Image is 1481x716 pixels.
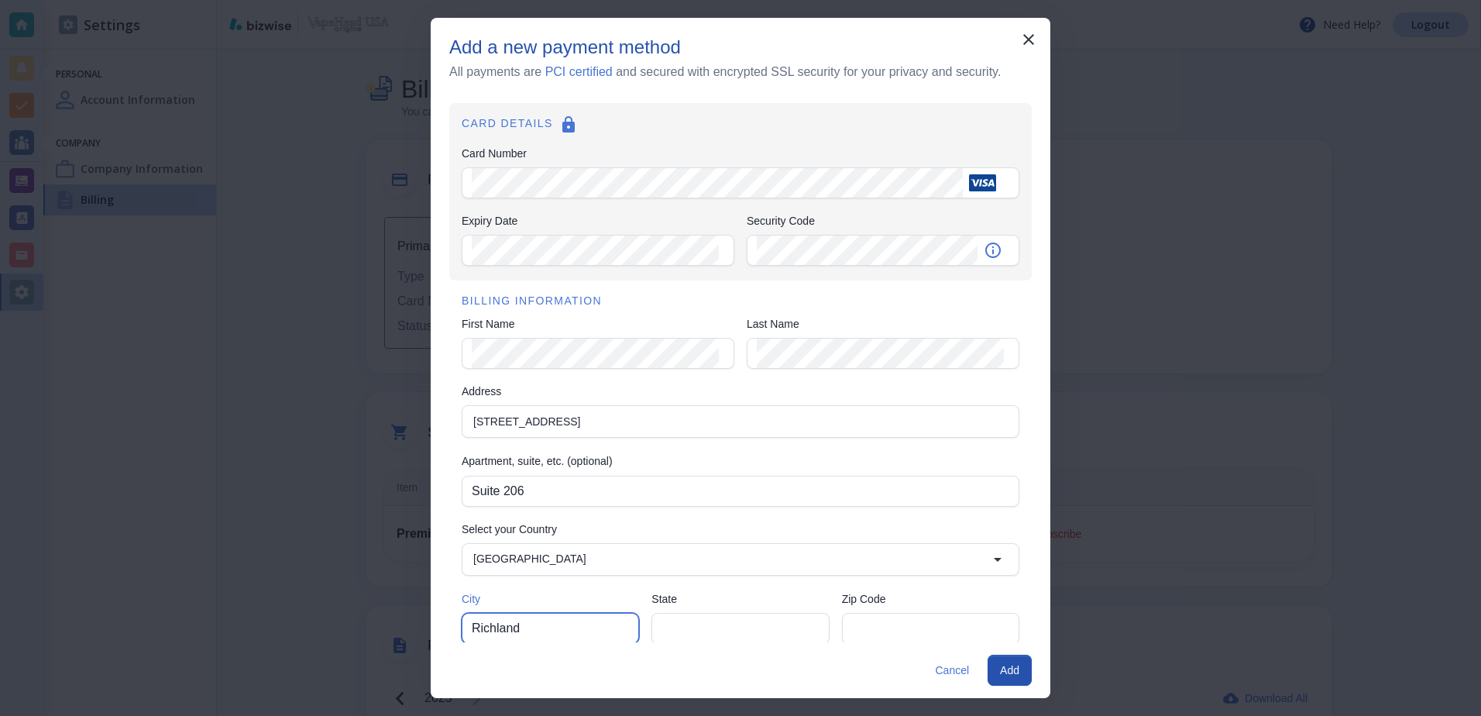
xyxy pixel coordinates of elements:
[984,241,1002,260] svg: Security code is the 3-4 digit number on the back of your card
[462,146,1019,161] label: Card Number
[988,655,1032,686] button: Add
[462,591,639,607] label: City
[462,293,1019,310] h6: BILLING INFORMATION
[747,213,1019,229] label: Security Code
[545,65,613,78] a: PCI certified
[462,384,1019,399] label: Address
[449,62,1001,81] h6: All payments are and secured with encrypted SSL security for your privacy and security.
[929,655,975,686] button: Cancel
[462,213,734,229] label: Expiry Date
[449,36,681,59] h5: Add a new payment method
[462,453,1019,469] label: Apartment, suite, etc. (optional)
[747,316,1019,332] label: Last Name
[462,316,734,332] label: First Name
[969,174,996,191] img: Visa
[462,115,1019,139] h6: CARD DETAILS
[982,544,1013,575] button: Open
[462,522,1019,537] label: Select your Country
